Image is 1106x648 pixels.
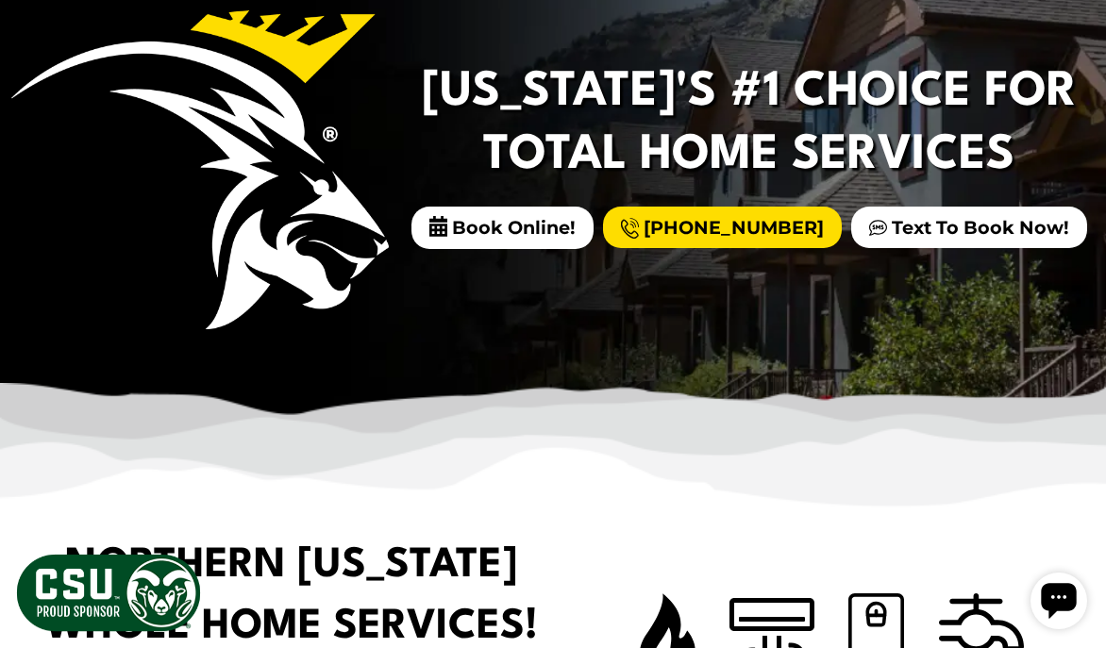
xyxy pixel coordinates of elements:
a: Text To Book Now! [851,207,1087,248]
h2: [US_STATE]'s #1 Choice For Total Home Services [418,61,1081,189]
img: CSU Sponsor Badge [14,552,203,634]
span: Book Online! [411,207,594,249]
div: Open chat widget [8,8,64,64]
a: [PHONE_NUMBER] [603,207,842,248]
